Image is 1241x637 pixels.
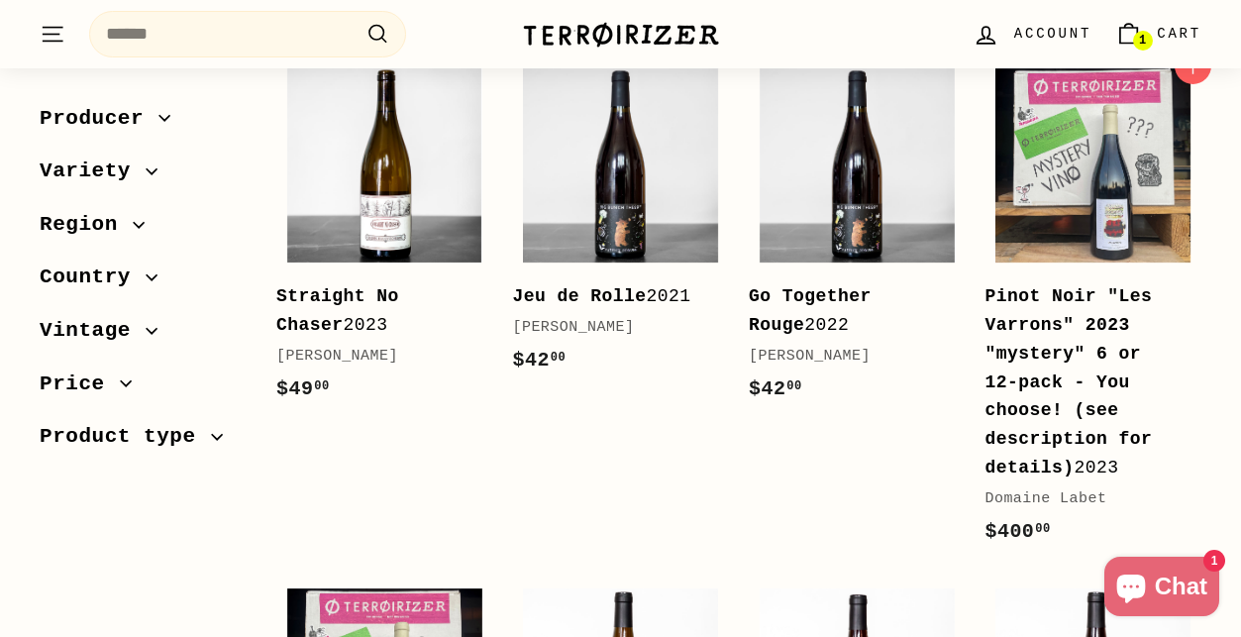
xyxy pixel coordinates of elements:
[314,379,329,393] sup: 00
[40,203,245,257] button: Region
[961,5,1103,63] a: Account
[551,351,566,365] sup: 00
[40,421,211,455] span: Product type
[40,97,245,151] button: Producer
[276,345,473,369] div: [PERSON_NAME]
[40,368,120,401] span: Price
[276,57,493,425] a: Straight No Chaser2023[PERSON_NAME]
[985,286,1153,478] b: Pinot Noir "Les Varrons" 2023 "mystery" 6 or 12-pack - You choose! (see description for details)
[40,156,146,189] span: Variety
[1103,5,1213,63] a: Cart
[40,314,146,348] span: Vintage
[513,349,567,372] span: $42
[1139,34,1146,48] span: 1
[40,363,245,416] button: Price
[40,416,245,470] button: Product type
[749,282,946,340] div: 2022
[40,151,245,204] button: Variety
[985,282,1183,482] div: 2023
[276,377,330,400] span: $49
[1157,23,1201,45] span: Cart
[749,57,966,425] a: Go Together Rouge2022[PERSON_NAME]
[513,282,710,311] div: 2021
[40,208,133,242] span: Region
[749,377,802,400] span: $42
[786,379,801,393] sup: 00
[985,520,1051,543] span: $400
[276,282,473,340] div: 2023
[749,286,872,335] b: Go Together Rouge
[1014,23,1091,45] span: Account
[985,487,1183,511] div: Domaine Labet
[749,345,946,369] div: [PERSON_NAME]
[40,257,245,310] button: Country
[513,57,730,396] a: Jeu de Rolle2021[PERSON_NAME]
[40,102,158,136] span: Producer
[276,286,399,335] b: Straight No Chaser
[1035,522,1050,536] sup: 00
[1098,557,1225,621] inbox-online-store-chat: Shopify online store chat
[40,309,245,363] button: Vintage
[40,262,146,295] span: Country
[513,316,710,340] div: [PERSON_NAME]
[513,286,647,306] b: Jeu de Rolle
[985,57,1202,568] a: Pinot Noir "Les Varrons" 2023 "mystery" 6 or 12-pack - You choose! (see description for details)2...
